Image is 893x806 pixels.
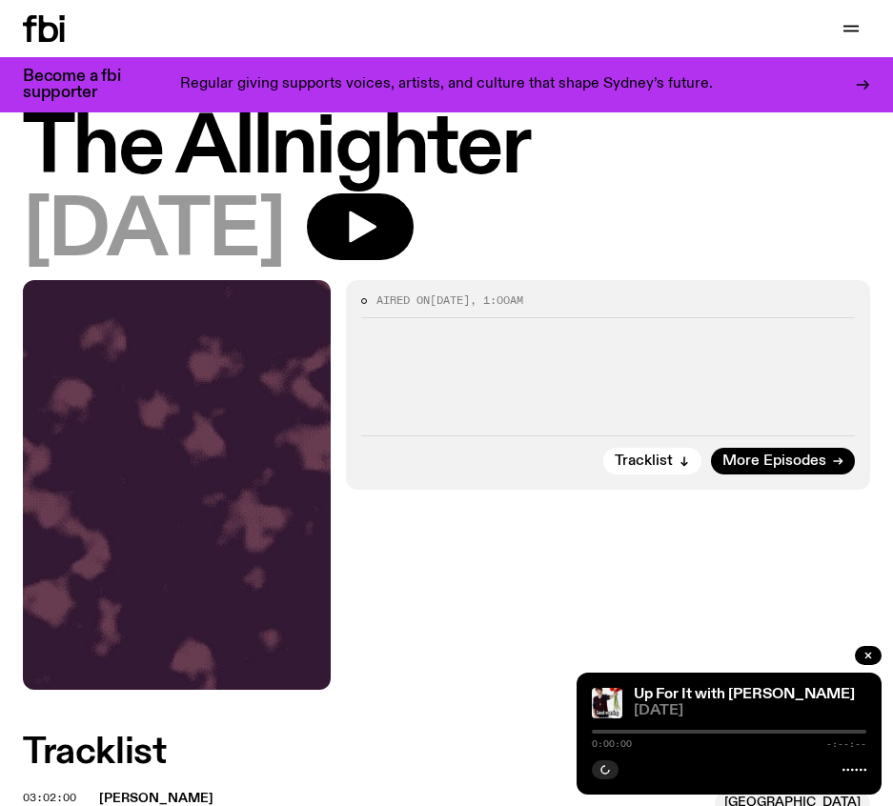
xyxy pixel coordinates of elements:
[592,739,632,749] span: 0:00:00
[711,448,855,474] a: More Episodes
[23,790,76,805] span: 03:02:00
[23,735,870,770] h2: Tracklist
[99,792,213,805] span: [PERSON_NAME]
[722,454,826,469] span: More Episodes
[23,69,145,101] h3: Become a fbi supporter
[603,448,701,474] button: Tracklist
[615,454,673,469] span: Tracklist
[430,292,470,308] span: [DATE]
[634,704,866,718] span: [DATE]
[470,292,523,308] span: , 1:00am
[826,739,866,749] span: -:--:--
[180,76,713,93] p: Regular giving supports voices, artists, and culture that shape Sydney’s future.
[23,111,870,188] h1: The Allnighter
[634,687,855,702] a: Up For It with [PERSON_NAME]
[23,793,76,803] button: 03:02:00
[376,292,430,308] span: Aired on
[23,193,284,271] span: [DATE]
